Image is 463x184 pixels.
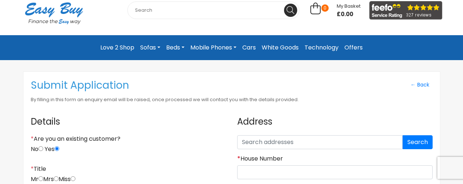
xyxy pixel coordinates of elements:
a: Beds [163,41,187,54]
a: Cars [239,41,259,54]
a: Mobile Phones [187,41,239,54]
a: White Goods [259,41,302,54]
h3: Submit Application [31,79,329,92]
label: No [31,146,43,153]
p: By filling in this form an enquiry email will be raised, once processed we will contact you with ... [31,95,329,105]
input: Search [127,1,299,19]
label: Title [31,165,46,173]
button: Search [403,135,433,149]
label: House Number [237,155,283,162]
a: Sofas [137,41,163,54]
img: feefo_logo [369,1,443,20]
input: Yes [55,146,59,151]
label: Are you an existing customer? [31,135,120,143]
a: Technology [302,41,341,54]
a: Offers [341,41,366,54]
input: No [38,146,43,151]
span: £0.00 [337,11,361,18]
a: Love 2 Shop [97,41,137,54]
h4: Details [31,111,226,133]
h4: Address [237,111,433,133]
label: Yes [45,146,59,153]
a: ← Back [407,79,433,91]
span: 0 [321,4,329,12]
a: 0 My Basket £0.00 [310,7,361,15]
input: Search addresses [237,135,403,149]
span: My Basket [337,3,361,10]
